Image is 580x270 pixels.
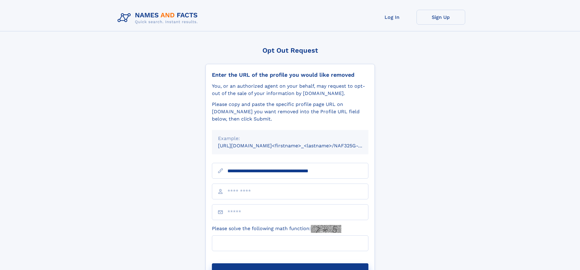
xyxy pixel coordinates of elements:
div: Opt Out Request [206,47,375,54]
a: Sign Up [417,10,465,25]
label: Please solve the following math function: [212,225,341,233]
a: Log In [368,10,417,25]
div: Enter the URL of the profile you would like removed [212,72,368,78]
img: Logo Names and Facts [115,10,203,26]
div: Please copy and paste the specific profile page URL on [DOMAIN_NAME] you want removed into the Pr... [212,101,368,123]
div: You, or an authorized agent on your behalf, may request to opt-out of the sale of your informatio... [212,82,368,97]
small: [URL][DOMAIN_NAME]<firstname>_<lastname>/NAF325G-xxxxxxxx [218,143,380,149]
div: Example: [218,135,362,142]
